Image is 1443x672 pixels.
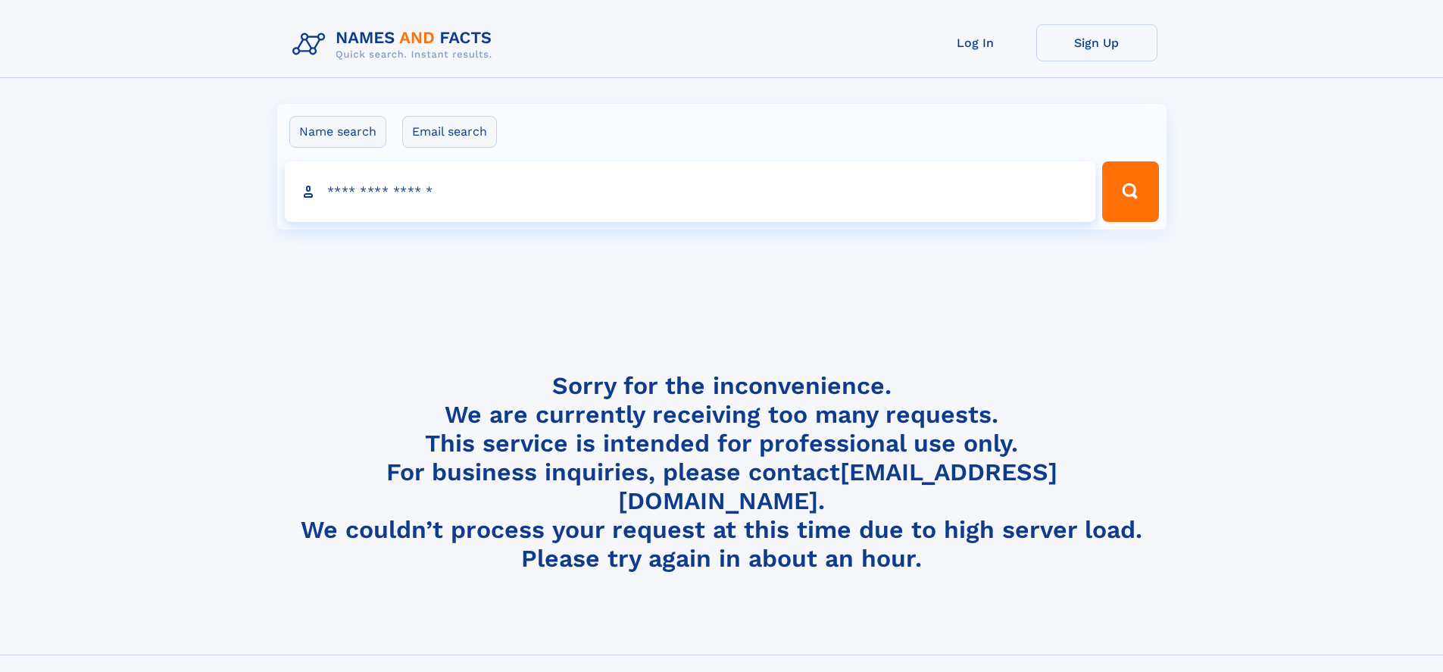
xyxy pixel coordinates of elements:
[286,24,504,65] img: Logo Names and Facts
[915,24,1036,61] a: Log In
[618,458,1057,515] a: [EMAIL_ADDRESS][DOMAIN_NAME]
[289,116,386,148] label: Name search
[286,371,1157,574] h4: Sorry for the inconvenience. We are currently receiving too many requests. This service is intend...
[1036,24,1157,61] a: Sign Up
[402,116,497,148] label: Email search
[285,161,1096,222] input: search input
[1102,161,1158,222] button: Search Button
